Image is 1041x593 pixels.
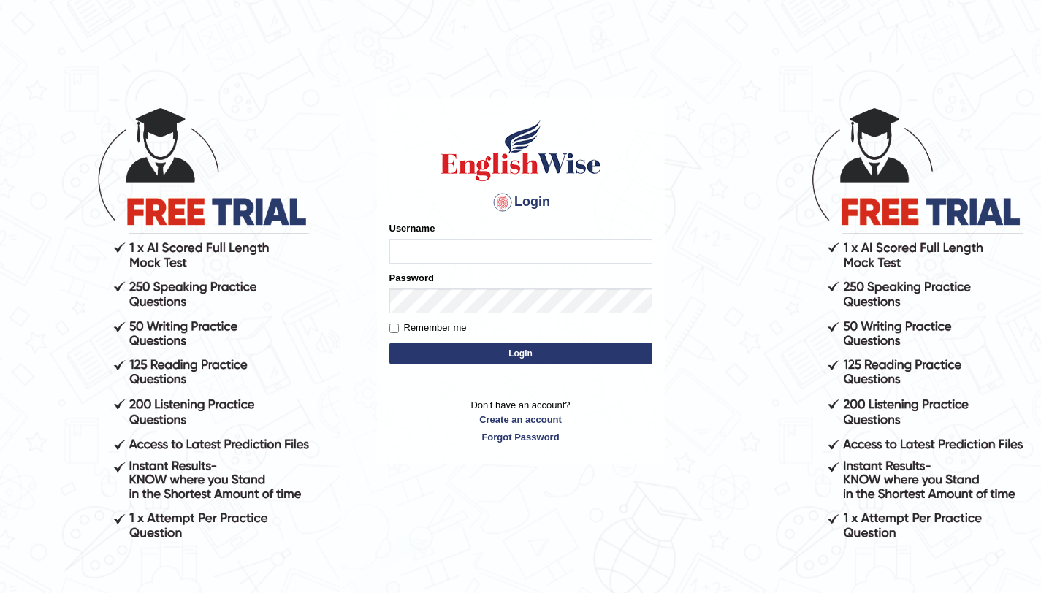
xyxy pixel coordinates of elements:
label: Password [389,271,434,285]
label: Remember me [389,321,467,335]
h4: Login [389,191,652,214]
p: Don't have an account? [389,398,652,443]
input: Remember me [389,324,399,333]
label: Username [389,221,435,235]
a: Forgot Password [389,430,652,444]
img: Logo of English Wise sign in for intelligent practice with AI [438,118,604,183]
button: Login [389,343,652,364]
a: Create an account [389,413,652,426]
